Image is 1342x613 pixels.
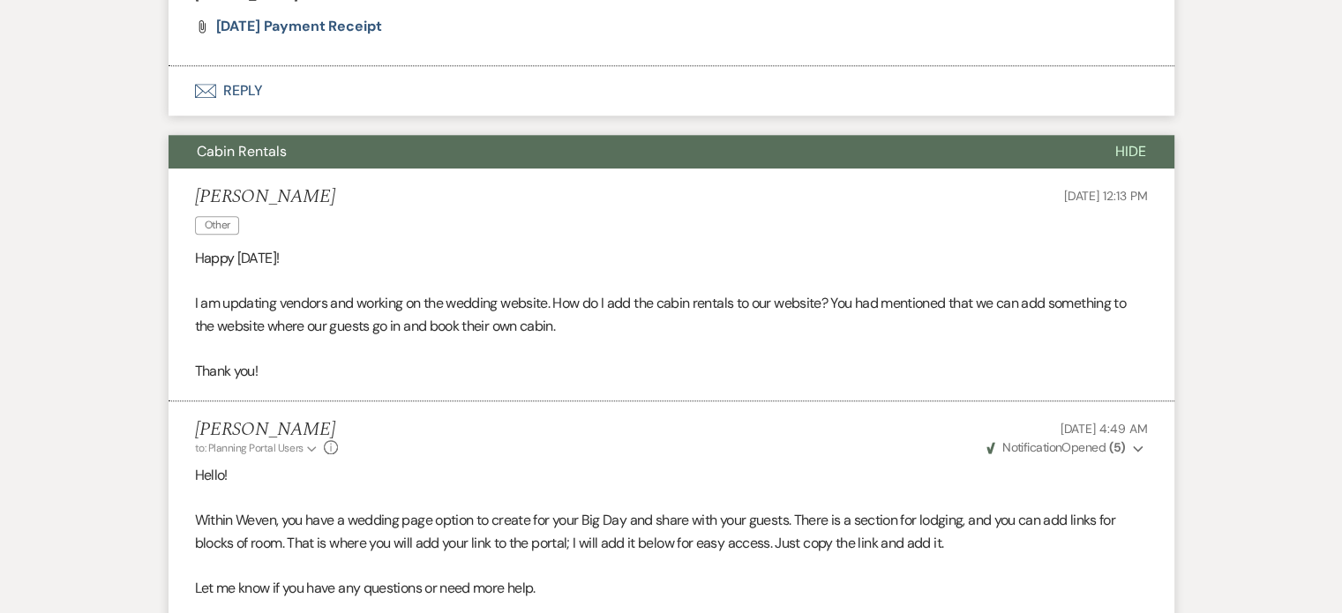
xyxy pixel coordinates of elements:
[195,509,1148,554] p: Within Weven, you have a wedding page option to create for your Big Day and share with your guest...
[195,216,240,235] span: Other
[986,439,1126,455] span: Opened
[1064,188,1148,204] span: [DATE] 12:13 PM
[1087,135,1174,168] button: Hide
[195,360,1148,383] p: Thank you!
[1002,439,1061,455] span: Notification
[169,66,1174,116] button: Reply
[195,577,1148,600] p: Let me know if you have any questions or need more help.
[1060,421,1147,437] span: [DATE] 4:49 AM
[195,186,335,208] h5: [PERSON_NAME]
[195,419,339,441] h5: [PERSON_NAME]
[195,464,1148,487] p: Hello!
[195,247,1148,270] p: Happy [DATE]!
[197,142,287,161] span: Cabin Rentals
[195,440,320,456] button: to: Planning Portal Users
[1108,439,1125,455] strong: ( 5 )
[1115,142,1146,161] span: Hide
[195,292,1148,337] p: I am updating vendors and working on the wedding website. How do I add the cabin rentals to our w...
[216,17,382,35] span: [DATE] Payment receipt
[984,438,1148,457] button: NotificationOpened (5)
[195,441,304,455] span: to: Planning Portal Users
[169,135,1087,168] button: Cabin Rentals
[216,19,382,34] a: [DATE] Payment receipt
